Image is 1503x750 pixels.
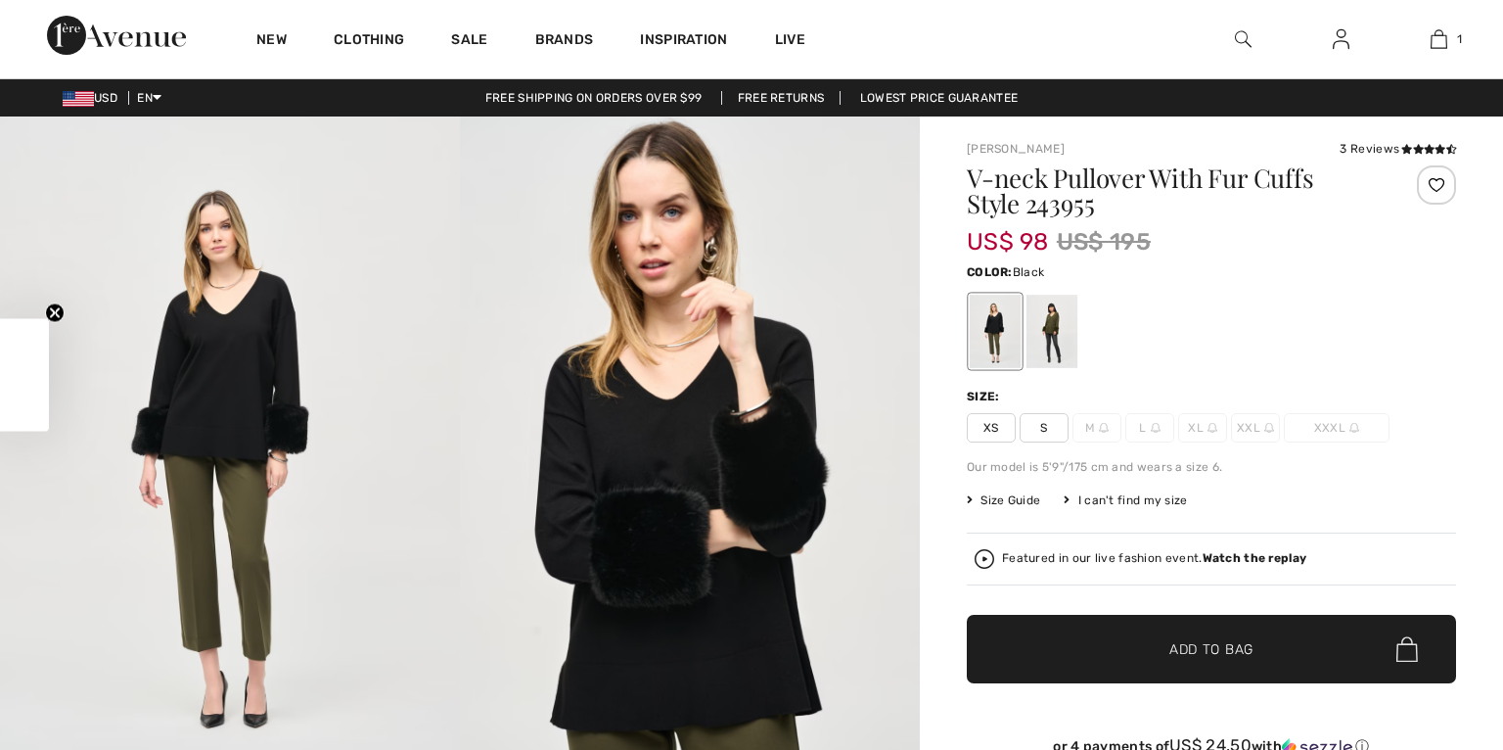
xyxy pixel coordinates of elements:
div: Black [970,295,1021,368]
div: Featured in our live fashion event. [1002,552,1306,565]
span: XXXL [1284,413,1389,443]
img: 1ère Avenue [47,16,186,55]
img: search the website [1235,27,1252,51]
img: My Info [1333,27,1349,51]
img: US Dollar [63,91,94,107]
span: L [1125,413,1174,443]
a: Sign In [1317,27,1365,52]
a: Free shipping on orders over $99 [470,91,718,105]
img: ring-m.svg [1264,423,1274,433]
button: Add to Bag [967,615,1456,683]
span: Color: [967,265,1013,279]
div: Our model is 5'9"/175 cm and wears a size 6. [967,458,1456,476]
span: 1 [1457,30,1462,48]
a: Lowest Price Guarantee [844,91,1034,105]
h1: V-neck Pullover With Fur Cuffs Style 243955 [967,165,1375,216]
a: Live [775,29,805,50]
img: ring-m.svg [1349,423,1359,433]
span: S [1020,413,1069,443]
img: My Bag [1431,27,1447,51]
span: US$ 195 [1057,224,1151,259]
span: Black [1013,265,1045,279]
div: 3 Reviews [1340,140,1456,158]
span: M [1072,413,1121,443]
div: I can't find my size [1064,492,1187,509]
a: Sale [451,31,487,52]
a: Brands [535,31,594,52]
img: ring-m.svg [1151,423,1161,433]
span: USD [63,91,125,105]
span: XS [967,413,1016,443]
span: US$ 98 [967,209,1049,256]
img: ring-m.svg [1207,423,1217,433]
a: Free Returns [721,91,842,105]
img: Watch the replay [975,549,994,569]
img: ring-m.svg [1099,423,1109,433]
span: Inspiration [640,31,727,52]
a: Clothing [334,31,404,52]
span: XL [1178,413,1227,443]
a: New [256,31,287,52]
a: 1 [1390,27,1486,51]
span: XXL [1231,413,1280,443]
a: [PERSON_NAME] [967,142,1065,156]
strong: Watch the replay [1203,551,1307,565]
div: Size: [967,388,1004,405]
span: Size Guide [967,492,1040,509]
span: Add to Bag [1169,639,1253,660]
button: Close teaser [45,304,65,323]
div: Iguana [1026,295,1077,368]
span: EN [137,91,161,105]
